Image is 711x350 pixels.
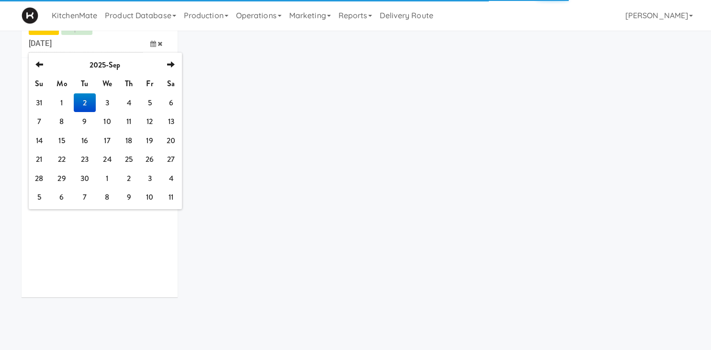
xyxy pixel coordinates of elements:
[50,112,74,131] td: 8
[96,112,119,131] td: 10
[119,188,139,207] td: 9
[74,74,95,93] th: Tu
[74,150,95,169] td: 23
[96,74,119,93] th: We
[160,93,182,113] td: 6
[96,131,119,150] td: 17
[119,74,139,93] th: Th
[29,188,50,207] td: 5
[160,188,182,207] td: 11
[29,131,50,150] td: 14
[119,150,139,169] td: 25
[22,7,38,24] img: Micromart
[160,112,182,131] td: 13
[139,93,160,113] td: 5
[50,169,74,188] td: 29
[160,131,182,150] td: 20
[160,169,182,188] td: 4
[96,150,119,169] td: 24
[74,93,95,113] td: 2
[74,131,95,150] td: 16
[96,169,119,188] td: 1
[29,112,50,131] td: 7
[29,169,50,188] td: 28
[119,131,139,150] td: 18
[119,93,139,113] td: 4
[50,150,74,169] td: 22
[139,112,160,131] td: 12
[139,74,160,93] th: Fr
[96,188,119,207] td: 8
[29,150,50,169] td: 21
[139,169,160,188] td: 3
[160,150,182,169] td: 27
[29,93,50,113] td: 31
[74,188,95,207] td: 7
[50,131,74,150] td: 15
[139,188,160,207] td: 10
[160,74,182,93] th: Sa
[50,188,74,207] td: 6
[96,93,119,113] td: 3
[50,56,160,75] th: 2025-Sep
[29,74,50,93] th: Su
[74,112,95,131] td: 9
[50,74,74,93] th: Mo
[50,93,74,113] td: 1
[139,131,160,150] td: 19
[139,150,160,169] td: 26
[74,169,95,188] td: 30
[119,169,139,188] td: 2
[119,112,139,131] td: 11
